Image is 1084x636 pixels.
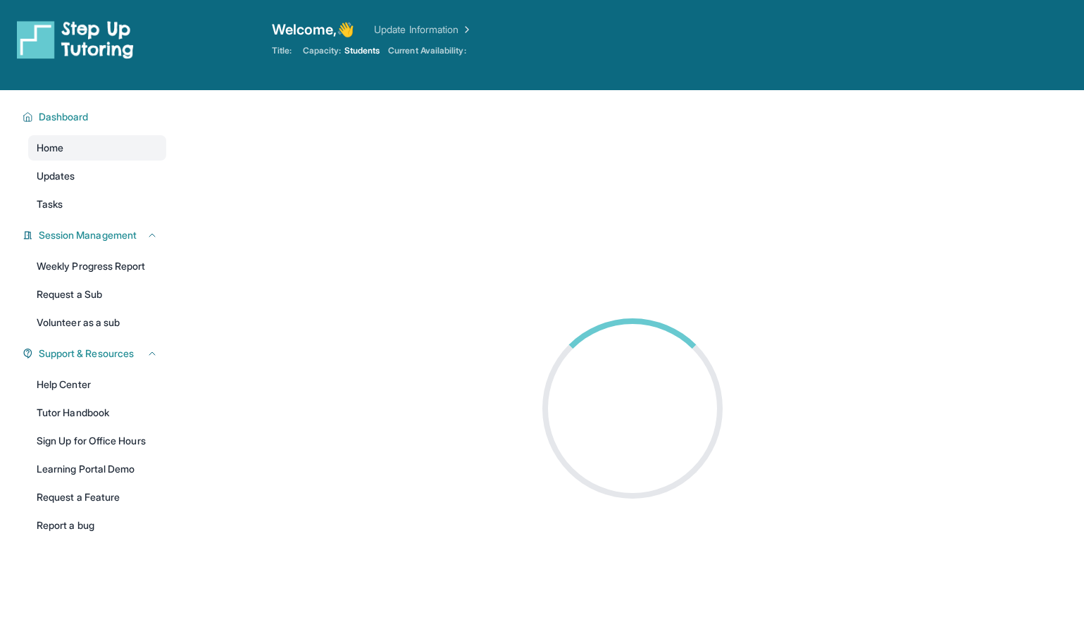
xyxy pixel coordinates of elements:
[37,169,75,183] span: Updates
[272,45,292,56] span: Title:
[374,23,473,37] a: Update Information
[33,347,158,361] button: Support & Resources
[28,400,166,425] a: Tutor Handbook
[28,485,166,510] a: Request a Feature
[28,513,166,538] a: Report a bug
[28,254,166,279] a: Weekly Progress Report
[37,141,63,155] span: Home
[459,23,473,37] img: Chevron Right
[28,163,166,189] a: Updates
[39,110,89,124] span: Dashboard
[28,310,166,335] a: Volunteer as a sub
[33,228,158,242] button: Session Management
[344,45,380,56] span: Students
[17,20,134,59] img: logo
[28,372,166,397] a: Help Center
[37,197,63,211] span: Tasks
[28,282,166,307] a: Request a Sub
[33,110,158,124] button: Dashboard
[272,20,355,39] span: Welcome, 👋
[28,456,166,482] a: Learning Portal Demo
[28,428,166,454] a: Sign Up for Office Hours
[39,228,137,242] span: Session Management
[28,192,166,217] a: Tasks
[303,45,342,56] span: Capacity:
[388,45,466,56] span: Current Availability:
[39,347,134,361] span: Support & Resources
[28,135,166,161] a: Home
